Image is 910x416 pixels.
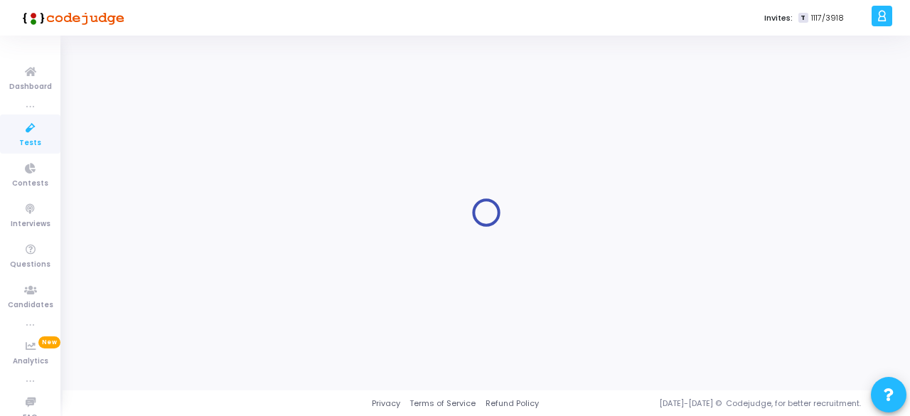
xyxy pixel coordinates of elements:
[798,13,808,23] span: T
[539,398,892,410] div: [DATE]-[DATE] © Codejudge, for better recruitment.
[8,299,53,311] span: Candidates
[18,4,124,32] img: logo
[9,81,52,93] span: Dashboard
[19,137,41,149] span: Tests
[764,12,793,24] label: Invites:
[372,398,400,410] a: Privacy
[38,336,60,348] span: New
[811,12,844,24] span: 1117/3918
[12,178,48,190] span: Contests
[13,356,48,368] span: Analytics
[10,259,50,271] span: Questions
[486,398,539,410] a: Refund Policy
[11,218,50,230] span: Interviews
[409,398,476,410] a: Terms of Service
